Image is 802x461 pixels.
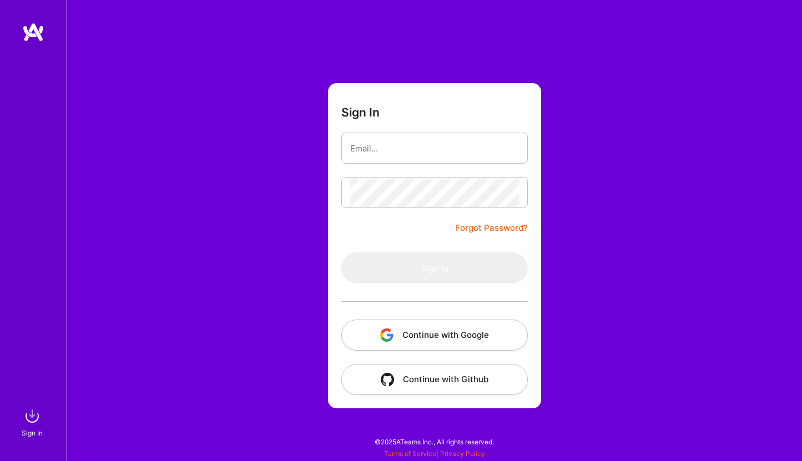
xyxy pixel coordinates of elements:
[350,134,519,163] input: Email...
[341,320,528,351] button: Continue with Google
[456,221,528,235] a: Forgot Password?
[341,105,380,119] h3: Sign In
[22,22,44,42] img: logo
[67,428,802,455] div: © 2025 ATeams Inc., All rights reserved.
[341,364,528,395] button: Continue with Github
[380,328,394,342] img: icon
[384,449,436,458] a: Terms of Service
[381,373,394,386] img: icon
[384,449,485,458] span: |
[341,252,528,283] button: Sign In
[440,449,485,458] a: Privacy Policy
[21,405,43,427] img: sign in
[23,405,43,439] a: sign inSign In
[22,427,43,439] div: Sign In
